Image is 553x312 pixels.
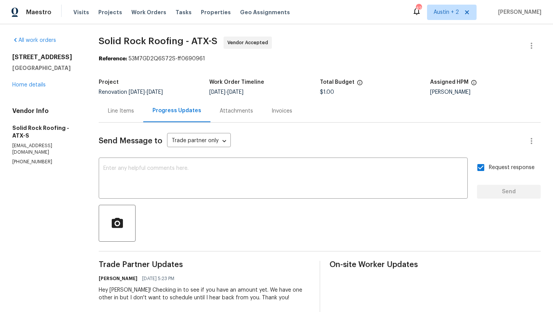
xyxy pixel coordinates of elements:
[129,90,145,95] span: [DATE]
[26,8,51,16] span: Maestro
[131,8,166,16] span: Work Orders
[430,80,469,85] h5: Assigned HPM
[99,137,162,145] span: Send Message to
[12,82,46,88] a: Home details
[209,90,225,95] span: [DATE]
[176,10,192,15] span: Tasks
[152,107,201,115] div: Progress Updates
[99,56,127,61] b: Reference:
[99,286,310,302] div: Hey [PERSON_NAME]! Checking in to see if you have an amount yet. We have one other in but I don't...
[99,80,119,85] h5: Project
[147,90,163,95] span: [DATE]
[430,90,541,95] div: [PERSON_NAME]
[98,8,122,16] span: Projects
[99,261,310,269] span: Trade Partner Updates
[357,80,363,90] span: The total cost of line items that have been proposed by Opendoor. This sum includes line items th...
[167,135,231,148] div: Trade partner only
[12,38,56,43] a: All work orders
[73,8,89,16] span: Visits
[220,107,253,115] div: Attachments
[99,37,217,46] span: Solid Rock Roofing - ATX-S
[12,64,80,72] h5: [GEOGRAPHIC_DATA]
[471,80,477,90] span: The hpm assigned to this work order.
[108,107,134,115] div: Line Items
[209,90,243,95] span: -
[201,8,231,16] span: Properties
[99,55,541,63] div: 53M7GD2Q6S72S-ff0690961
[320,90,334,95] span: $1.00
[12,124,80,139] h5: Solid Rock Roofing - ATX-S
[320,80,354,85] h5: Total Budget
[240,8,290,16] span: Geo Assignments
[12,107,80,115] h4: Vendor Info
[12,159,80,165] p: [PHONE_NUMBER]
[129,90,163,95] span: -
[434,8,459,16] span: Austin + 2
[329,261,541,269] span: On-site Worker Updates
[209,80,264,85] h5: Work Order Timeline
[227,39,271,46] span: Vendor Accepted
[12,143,80,156] p: [EMAIL_ADDRESS][DOMAIN_NAME]
[227,90,243,95] span: [DATE]
[99,90,163,95] span: Renovation
[495,8,541,16] span: [PERSON_NAME]
[489,164,535,172] span: Request response
[272,107,292,115] div: Invoices
[12,53,80,61] h2: [STREET_ADDRESS]
[416,5,421,12] div: 42
[142,275,174,282] span: [DATE] 5:23 PM
[99,275,137,282] h6: [PERSON_NAME]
